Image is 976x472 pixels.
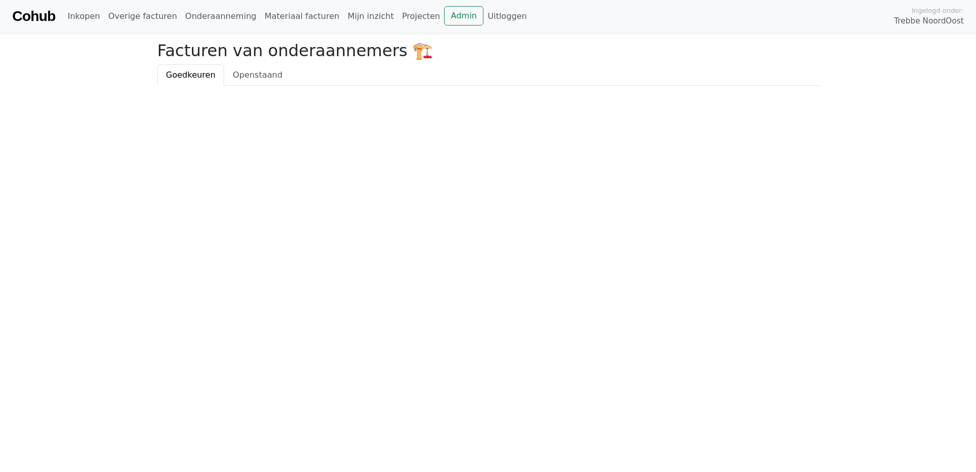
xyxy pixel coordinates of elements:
a: Goedkeuren [157,64,224,86]
a: Materiaal facturen [260,6,344,27]
a: Inkopen [63,6,104,27]
h2: Facturen van onderaannemers 🏗️ [157,41,819,60]
a: Projecten [398,6,444,27]
a: Admin [444,6,483,26]
a: Onderaanneming [181,6,260,27]
span: Goedkeuren [166,70,215,80]
a: Uitloggen [483,6,531,27]
a: Mijn inzicht [344,6,398,27]
a: Overige facturen [104,6,181,27]
a: Cohub [12,4,55,29]
span: Ingelogd onder: [912,6,964,15]
a: Openstaand [224,64,291,86]
span: Trebbe NoordOost [894,15,964,27]
span: Openstaand [233,70,282,80]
